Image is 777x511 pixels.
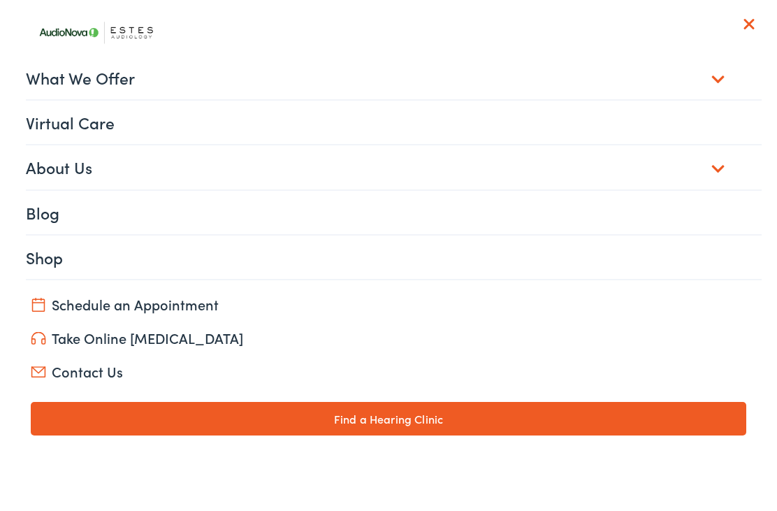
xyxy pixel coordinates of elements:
a: Virtual Care [26,101,762,144]
a: Schedule an Appointment [31,294,746,314]
a: Take Online [MEDICAL_DATA] [31,328,746,347]
img: utility icon [31,298,46,312]
img: utility icon [31,332,46,345]
img: utility icon [31,367,46,378]
a: Shop [26,236,762,279]
a: Blog [26,191,762,234]
a: About Us [26,145,762,189]
a: Contact Us [31,361,746,381]
a: Find a Hearing Clinic [31,402,746,436]
a: What We Offer [26,56,762,99]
